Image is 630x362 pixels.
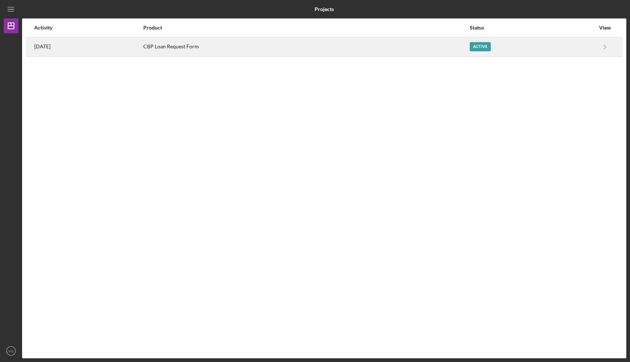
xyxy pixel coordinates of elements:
[143,38,469,56] div: CBP Loan Request Form
[4,344,18,358] button: VG
[596,25,614,31] div: View
[34,44,50,49] time: 2025-08-23 22:39
[470,42,491,51] div: Active
[34,25,143,31] div: Activity
[8,349,14,353] text: VG
[143,25,469,31] div: Product
[470,25,595,31] div: Status
[315,6,334,12] b: Projects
